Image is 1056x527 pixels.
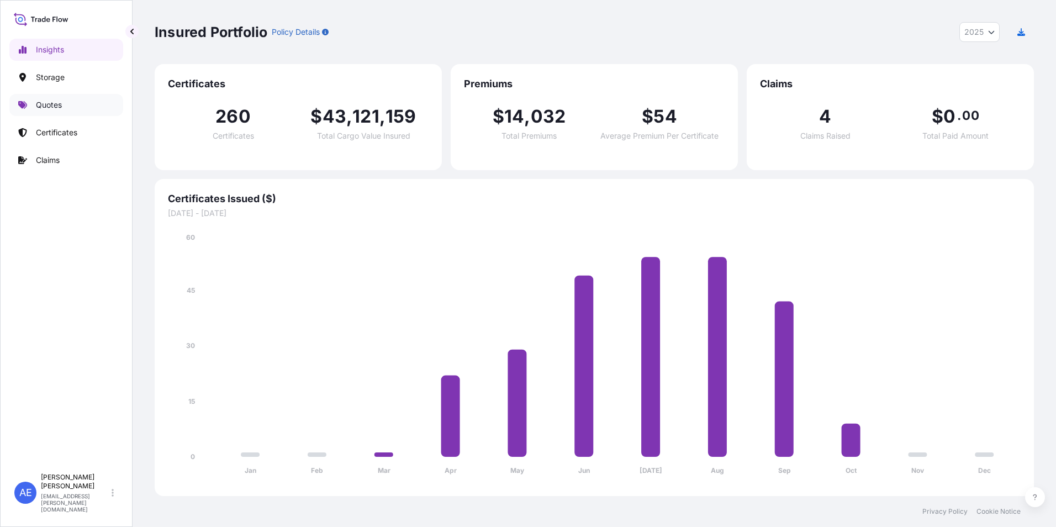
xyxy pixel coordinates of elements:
[962,111,979,120] span: 00
[800,132,851,140] span: Claims Raised
[531,108,566,125] span: 032
[600,132,719,140] span: Average Premium Per Certificate
[311,466,323,475] tspan: Feb
[464,77,725,91] span: Premiums
[819,108,831,125] span: 4
[379,108,386,125] span: ,
[932,108,943,125] span: $
[911,466,925,475] tspan: Nov
[510,466,525,475] tspan: May
[711,466,724,475] tspan: Aug
[310,108,322,125] span: $
[778,466,791,475] tspan: Sep
[378,466,390,475] tspan: Mar
[36,155,60,166] p: Claims
[352,108,379,125] span: 121
[493,108,504,125] span: $
[9,122,123,144] a: Certificates
[317,132,410,140] span: Total Cargo Value Insured
[578,466,590,475] tspan: Jun
[186,341,195,350] tspan: 30
[215,108,251,125] span: 260
[213,132,254,140] span: Certificates
[964,27,984,38] span: 2025
[191,452,195,461] tspan: 0
[41,493,109,513] p: [EMAIL_ADDRESS][PERSON_NAME][DOMAIN_NAME]
[445,466,457,475] tspan: Apr
[524,108,530,125] span: ,
[346,108,352,125] span: ,
[168,192,1021,205] span: Certificates Issued ($)
[186,233,195,241] tspan: 60
[323,108,346,125] span: 43
[959,22,1000,42] button: Year Selector
[168,77,429,91] span: Certificates
[36,127,77,138] p: Certificates
[19,487,32,498] span: AE
[9,66,123,88] a: Storage
[41,473,109,491] p: [PERSON_NAME] [PERSON_NAME]
[245,466,256,475] tspan: Jan
[504,108,524,125] span: 14
[155,23,267,41] p: Insured Portfolio
[642,108,653,125] span: $
[922,507,968,516] a: Privacy Policy
[846,466,857,475] tspan: Oct
[9,149,123,171] a: Claims
[653,108,677,125] span: 54
[36,72,65,83] p: Storage
[272,27,320,38] p: Policy Details
[501,132,557,140] span: Total Premiums
[188,397,195,405] tspan: 15
[36,99,62,110] p: Quotes
[187,286,195,294] tspan: 45
[943,108,955,125] span: 0
[957,111,961,120] span: .
[168,208,1021,219] span: [DATE] - [DATE]
[760,77,1021,91] span: Claims
[922,132,989,140] span: Total Paid Amount
[978,466,991,475] tspan: Dec
[9,39,123,61] a: Insights
[976,507,1021,516] a: Cookie Notice
[36,44,64,55] p: Insights
[9,94,123,116] a: Quotes
[640,466,662,475] tspan: [DATE]
[386,108,416,125] span: 159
